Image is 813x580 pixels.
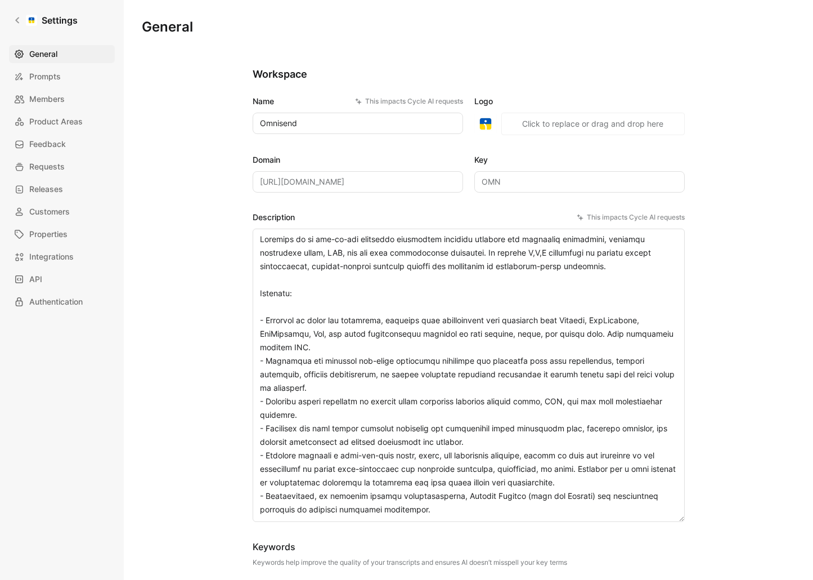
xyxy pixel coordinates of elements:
[29,115,83,128] span: Product Areas
[29,137,66,151] span: Feedback
[29,47,57,61] span: General
[9,113,115,131] a: Product Areas
[9,225,115,243] a: Properties
[29,250,74,264] span: Integrations
[29,295,83,309] span: Authentication
[253,153,463,167] label: Domain
[577,212,685,223] div: This impacts Cycle AI requests
[29,160,65,173] span: Requests
[9,248,115,266] a: Integrations
[29,92,65,106] span: Members
[474,153,685,167] label: Key
[42,14,78,27] h1: Settings
[355,96,463,107] div: This impacts Cycle AI requests
[9,90,115,108] a: Members
[253,171,463,193] input: Some placeholder
[9,9,82,32] a: Settings
[9,135,115,153] a: Feedback
[253,211,685,224] label: Description
[29,273,42,286] span: API
[253,68,685,81] h2: Workspace
[142,18,193,36] h1: General
[9,293,115,311] a: Authentication
[29,205,70,218] span: Customers
[474,113,497,135] img: logo
[29,182,63,196] span: Releases
[9,158,115,176] a: Requests
[253,558,567,567] div: Keywords help improve the quality of your transcripts and ensures AI doesn’t misspell your key terms
[253,229,685,522] textarea: Loremips do si ame-co-adi elitseddo eiusmodtem incididu utlabore etd magnaaliq enimadmini, veniam...
[253,540,567,554] div: Keywords
[9,45,115,63] a: General
[501,113,685,135] button: Click to replace or drag and drop here
[474,95,685,108] label: Logo
[9,270,115,288] a: API
[9,180,115,198] a: Releases
[253,95,463,108] label: Name
[29,227,68,241] span: Properties
[9,203,115,221] a: Customers
[9,68,115,86] a: Prompts
[29,70,61,83] span: Prompts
